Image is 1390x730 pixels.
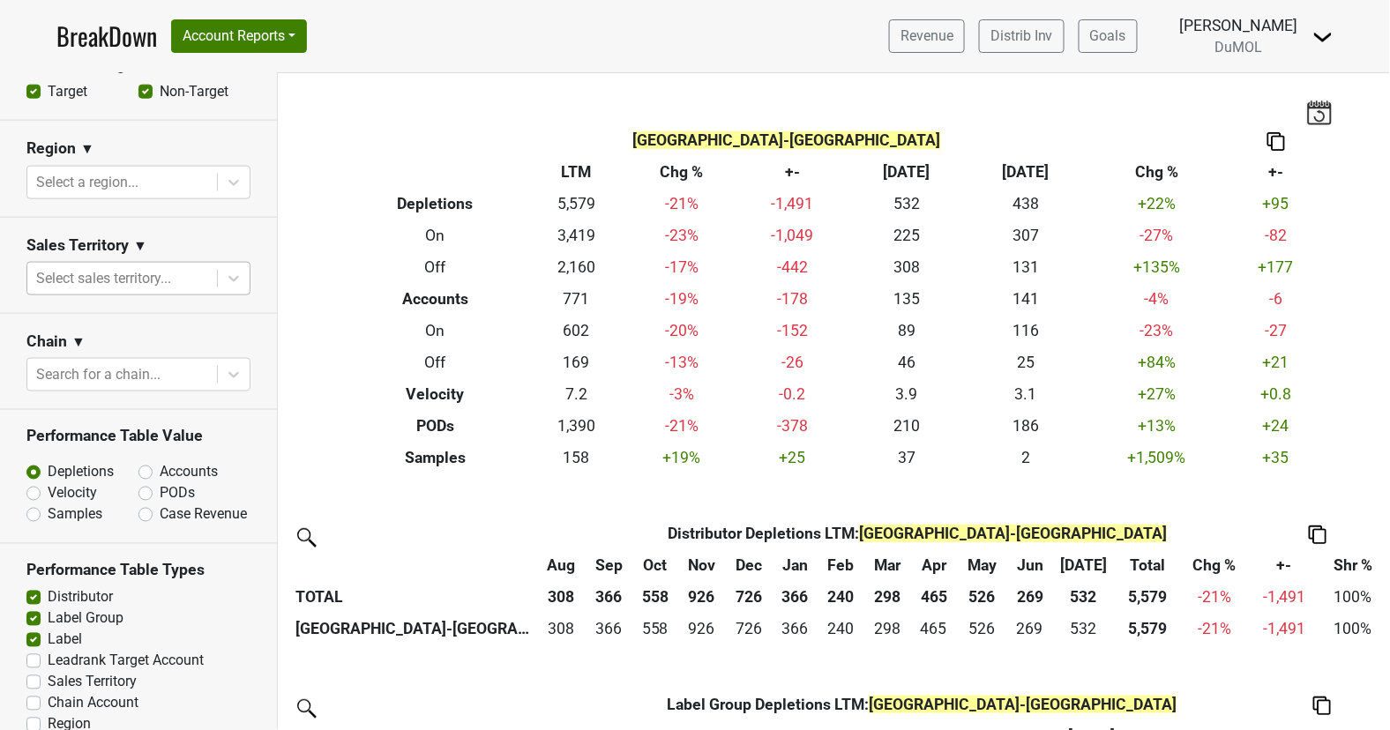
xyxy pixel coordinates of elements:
[967,220,1086,252] td: 307
[1181,613,1249,644] td: -21 %
[590,617,628,640] div: 366
[542,617,582,640] div: 308
[848,252,967,284] td: 308
[1306,100,1333,124] img: last_updated_date
[1119,617,1177,640] div: 5,579
[1086,442,1229,473] td: +1,509 %
[848,346,967,378] td: 46
[773,549,818,581] th: Jan: activate to sort column ascending
[1267,132,1285,151] img: Copy to clipboard
[527,252,626,284] td: 2,160
[586,549,632,581] th: Sep: activate to sort column ascending
[863,581,911,613] th: 298
[967,284,1086,316] td: 141
[1229,157,1324,189] th: +-
[48,483,97,504] label: Velocity
[626,378,737,410] td: -3 %
[48,693,138,714] label: Chain Account
[586,518,1249,549] th: Distributor Depletions LTM :
[527,284,626,316] td: 771
[626,442,737,473] td: +19 %
[160,504,247,525] label: Case Revenue
[737,284,847,316] td: -178
[1053,549,1115,581] th: Jul: activate to sort column ascending
[1180,14,1298,37] div: [PERSON_NAME]
[1012,617,1049,640] div: 269
[1229,378,1324,410] td: +0.8
[632,581,678,613] th: 558
[345,189,527,220] th: Depletions
[537,581,586,613] th: 308
[848,284,967,316] td: 135
[1007,613,1053,644] td: 268.668
[822,617,859,640] div: 240
[967,410,1086,442] td: 186
[626,284,737,316] td: -19 %
[737,220,847,252] td: -1,049
[1115,581,1181,613] th: 5,579
[345,346,527,378] th: Off
[868,617,907,640] div: 298
[1263,588,1305,606] span: -1,491
[818,549,863,581] th: Feb: activate to sort column ascending
[527,378,626,410] td: 7.2
[527,346,626,378] td: 169
[626,189,737,220] td: -21 %
[80,138,94,160] span: ▼
[1198,588,1231,606] span: -21%
[345,284,527,316] th: Accounts
[1249,549,1320,581] th: +-: activate to sort column ascending
[345,252,527,284] th: Off
[527,220,626,252] td: 3,419
[537,613,586,644] td: 307.832
[773,581,818,613] th: 366
[48,651,204,672] label: Leadrank Target Account
[1229,316,1324,347] td: -27
[26,236,129,255] h3: Sales Territory
[848,442,967,473] td: 37
[48,608,123,629] label: Label Group
[26,332,67,351] h3: Chain
[726,613,773,644] td: 725.7
[586,613,632,644] td: 366
[345,442,527,473] th: Samples
[626,346,737,378] td: -13 %
[915,617,953,640] div: 465
[160,81,228,102] label: Non-Target
[1253,617,1316,640] div: -1,491
[869,696,1177,713] span: [GEOGRAPHIC_DATA]-[GEOGRAPHIC_DATA]
[1086,316,1229,347] td: -23 %
[1229,442,1324,473] td: +35
[527,157,626,189] th: LTM
[737,157,847,189] th: +-
[1007,581,1053,613] th: 269
[633,131,941,149] span: [GEOGRAPHIC_DATA]-[GEOGRAPHIC_DATA]
[345,316,527,347] th: On
[1053,613,1115,644] td: 532.336
[848,189,967,220] td: 532
[863,613,911,644] td: 297.8
[737,378,847,410] td: -0.2
[678,549,726,581] th: Nov: activate to sort column ascending
[1007,549,1053,581] th: Jun: activate to sort column ascending
[818,613,863,644] td: 240.1
[26,139,76,158] h3: Region
[1086,157,1229,189] th: Chg %
[911,549,957,581] th: Apr: activate to sort column ascending
[957,581,1007,613] th: 526
[1115,613,1181,644] th: 5578.735
[1057,617,1110,640] div: 532
[967,316,1086,347] td: 116
[587,689,1259,720] th: Label Group Depletions LTM :
[961,617,1004,640] div: 526
[957,613,1007,644] td: 525.665
[1086,378,1229,410] td: +27 %
[345,378,527,410] th: Velocity
[1086,410,1229,442] td: +13 %
[889,19,965,53] a: Revenue
[1229,284,1324,316] td: -6
[291,613,537,644] th: [GEOGRAPHIC_DATA]-[GEOGRAPHIC_DATA]
[967,189,1086,220] td: 438
[133,235,147,257] span: ▼
[1086,252,1229,284] td: +135 %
